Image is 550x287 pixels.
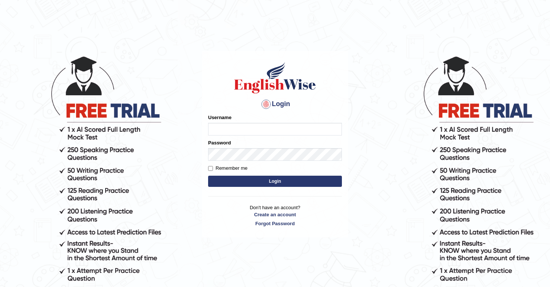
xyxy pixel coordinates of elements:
label: Password [208,139,231,146]
a: Create an account [208,211,342,218]
label: Remember me [208,165,247,172]
img: Logo of English Wise sign in for intelligent practice with AI [233,61,317,95]
p: Don't have an account? [208,204,342,227]
label: Username [208,114,232,121]
input: Remember me [208,166,213,171]
h4: Login [208,98,342,110]
button: Login [208,176,342,187]
a: Forgot Password [208,220,342,227]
